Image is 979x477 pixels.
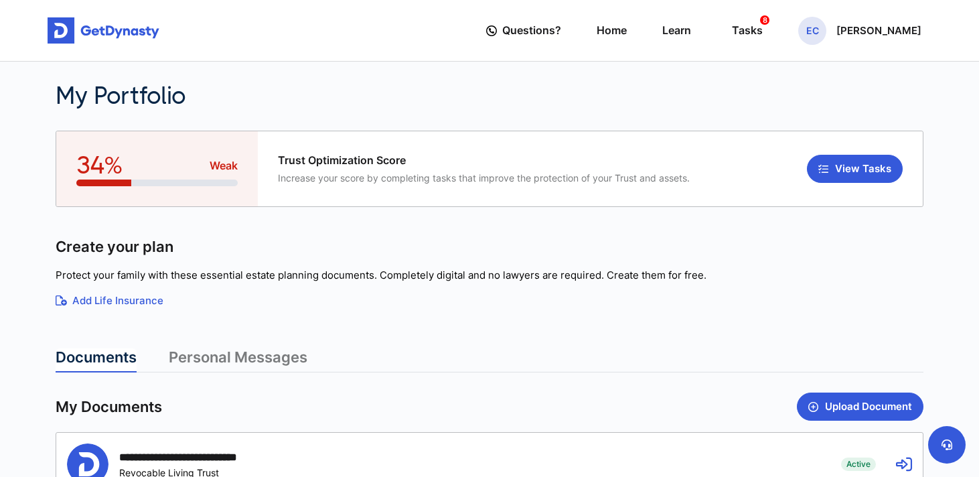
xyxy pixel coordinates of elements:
[486,11,561,50] a: Questions?
[56,82,699,111] h2: My Portfolio
[56,268,923,283] p: Protect your family with these essential estate planning documents. Completely digital and no law...
[732,18,763,43] div: Tasks
[278,172,690,184] span: Increase your score by completing tasks that improve the protection of your Trust and assets.
[760,15,769,25] span: 8
[48,17,159,44] img: Get started for free with Dynasty Trust Company
[56,237,173,257] span: Create your plan
[210,158,238,174] span: Weak
[727,11,763,50] a: Tasks8
[76,151,123,180] span: 34%
[662,11,691,50] a: Learn
[836,25,921,36] p: [PERSON_NAME]
[798,17,921,45] button: EC[PERSON_NAME]
[278,154,690,167] span: Trust Optimization Score
[597,11,627,50] a: Home
[798,17,826,45] span: EC
[841,458,876,471] span: Active
[56,348,137,372] a: Documents
[56,397,162,417] span: My Documents
[807,155,903,183] button: View Tasks
[502,18,561,43] span: Questions?
[56,293,923,309] a: Add Life Insurance
[797,393,923,421] button: Upload Document
[169,348,307,372] a: Personal Messages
